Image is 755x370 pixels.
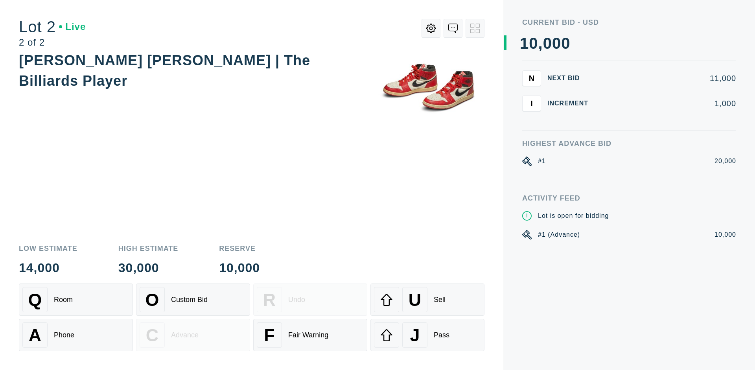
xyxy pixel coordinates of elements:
[543,35,552,51] div: 0
[19,283,133,316] button: QRoom
[253,283,367,316] button: RUndo
[219,245,260,252] div: Reserve
[263,290,276,310] span: R
[522,140,736,147] div: Highest Advance Bid
[552,35,561,51] div: 0
[288,331,328,339] div: Fair Warning
[19,319,133,351] button: APhone
[219,261,260,274] div: 10,000
[522,70,541,86] button: N
[434,296,446,304] div: Sell
[118,261,179,274] div: 30,000
[145,290,159,310] span: O
[601,74,736,82] div: 11,000
[171,296,208,304] div: Custom Bid
[29,325,41,345] span: A
[547,75,595,81] div: Next Bid
[19,38,86,47] div: 2 of 2
[522,195,736,202] div: Activity Feed
[54,331,74,339] div: Phone
[522,19,736,26] div: Current Bid - USD
[146,325,158,345] span: C
[409,290,421,310] span: U
[19,261,77,274] div: 14,000
[538,156,546,166] div: #1
[19,52,310,89] div: [PERSON_NAME] [PERSON_NAME] | The Billiards Player
[434,331,449,339] div: Pass
[530,99,533,108] span: I
[538,35,543,193] div: ,
[520,35,529,51] div: 1
[118,245,179,252] div: High Estimate
[522,96,541,111] button: I
[370,283,484,316] button: USell
[288,296,305,304] div: Undo
[264,325,274,345] span: F
[28,290,42,310] span: Q
[529,74,534,83] span: N
[19,245,77,252] div: Low Estimate
[561,35,570,51] div: 0
[253,319,367,351] button: FFair Warning
[538,211,609,221] div: Lot is open for bidding
[136,319,250,351] button: CAdvance
[410,325,420,345] span: J
[136,283,250,316] button: OCustom Bid
[547,100,595,107] div: Increment
[370,319,484,351] button: JPass
[529,35,538,51] div: 0
[714,230,736,239] div: 10,000
[54,296,73,304] div: Room
[19,19,86,35] div: Lot 2
[601,99,736,107] div: 1,000
[171,331,199,339] div: Advance
[714,156,736,166] div: 20,000
[538,230,580,239] div: #1 (Advance)
[59,22,86,31] div: Live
